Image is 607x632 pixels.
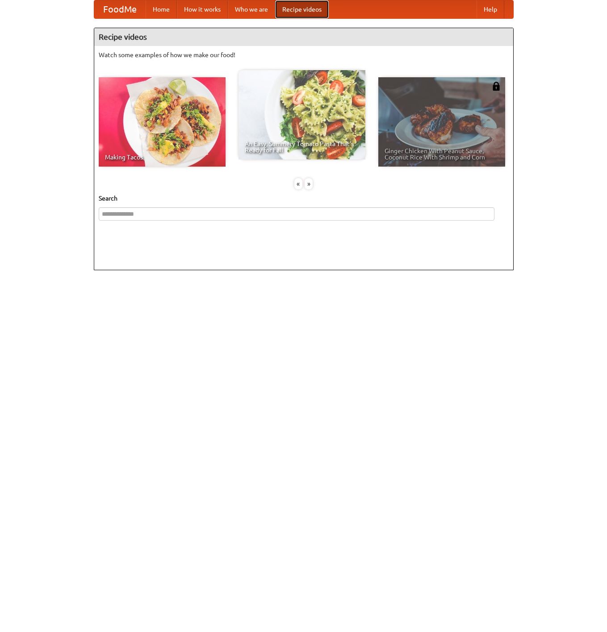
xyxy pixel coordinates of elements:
a: Help [477,0,504,18]
a: Making Tacos [99,77,226,167]
div: « [294,178,302,189]
a: An Easy, Summery Tomato Pasta That's Ready for Fall [239,70,365,159]
span: Making Tacos [105,154,219,160]
a: Home [146,0,177,18]
a: Recipe videos [275,0,329,18]
a: How it works [177,0,228,18]
p: Watch some examples of how we make our food! [99,50,509,59]
img: 483408.png [492,82,501,91]
h5: Search [99,194,509,203]
span: An Easy, Summery Tomato Pasta That's Ready for Fall [245,141,359,153]
div: » [305,178,313,189]
a: Who we are [228,0,275,18]
h4: Recipe videos [94,28,513,46]
a: FoodMe [94,0,146,18]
